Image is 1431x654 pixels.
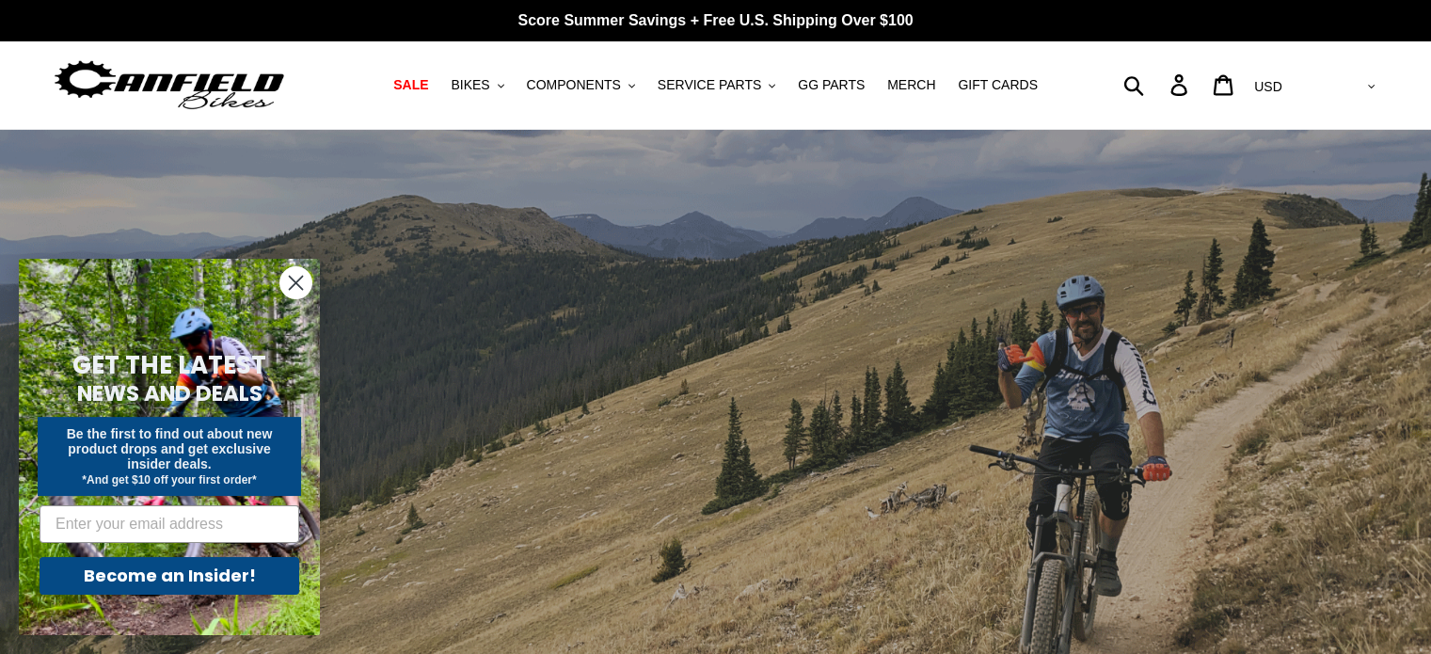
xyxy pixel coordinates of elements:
[40,505,299,543] input: Enter your email address
[384,72,437,98] a: SALE
[52,56,287,115] img: Canfield Bikes
[67,426,273,471] span: Be the first to find out about new product drops and get exclusive insider deals.
[82,473,256,487] span: *And get $10 off your first order*
[77,378,262,408] span: NEWS AND DEALS
[648,72,785,98] button: SERVICE PARTS
[393,77,428,93] span: SALE
[527,77,621,93] span: COMPONENTS
[658,77,761,93] span: SERVICE PARTS
[517,72,644,98] button: COMPONENTS
[451,77,489,93] span: BIKES
[958,77,1038,93] span: GIFT CARDS
[948,72,1047,98] a: GIFT CARDS
[788,72,874,98] a: GG PARTS
[878,72,945,98] a: MERCH
[887,77,935,93] span: MERCH
[798,77,865,93] span: GG PARTS
[279,266,312,299] button: Close dialog
[40,557,299,595] button: Become an Insider!
[1134,64,1182,105] input: Search
[441,72,513,98] button: BIKES
[72,348,266,382] span: GET THE LATEST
